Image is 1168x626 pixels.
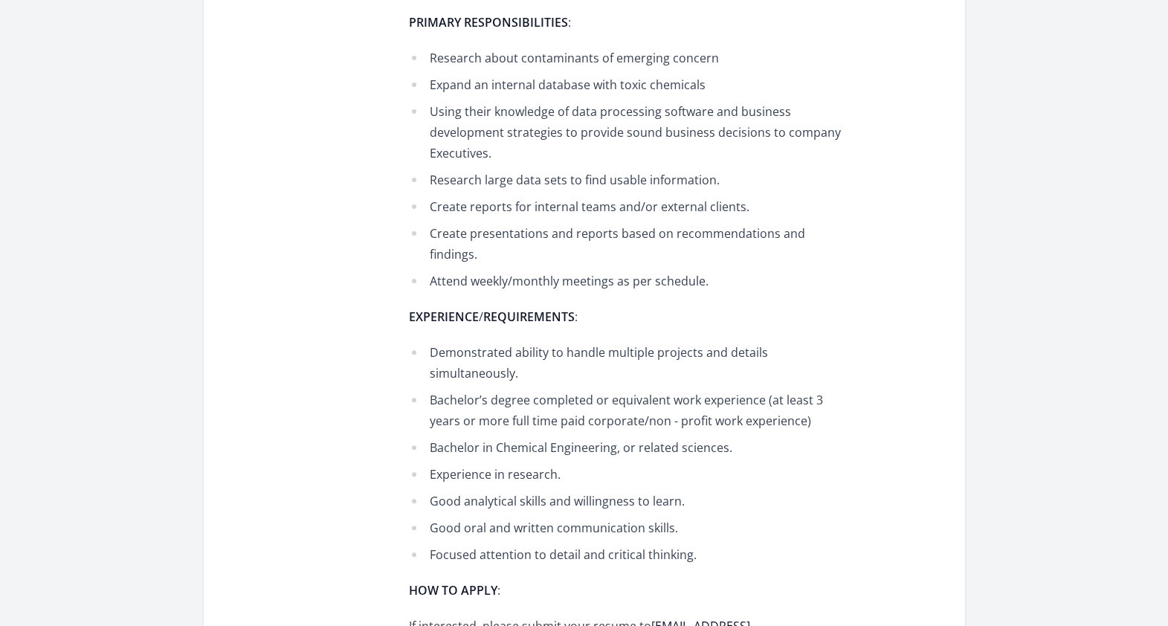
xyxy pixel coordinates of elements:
li: Research large data sets to find usable information. [409,170,844,190]
li: Bachelor’s degree completed or equivalent work experience (at least 3 years or more full time pai... [409,390,844,431]
strong: EXPERIENCE [409,309,479,325]
li: Create presentations and reports based on recommendations and findings. [409,223,844,265]
li: Research about contaminants of emerging concern [409,48,844,68]
strong: PRIMARY RESPONSIBILITIES [409,14,568,30]
li: Focused attention to detail and critical thinking. [409,544,844,565]
strong: REQUIREMENTS [483,309,575,325]
strong: HOW TO APPLY [409,582,497,598]
p: / : [409,306,844,327]
li: Create reports for internal teams and/or external clients. [409,196,844,217]
li: Demonstrated ability to handle multiple projects and details simultaneously. [409,342,844,384]
li: Good analytical skills and willingness to learn. [409,491,844,512]
li: Using their knowledge of data processing software and business development strategies to provide ... [409,101,844,164]
li: Attend weekly/monthly meetings as per schedule. [409,271,844,291]
li: Expand an internal database with toxic chemicals [409,74,844,95]
li: Bachelor in Chemical Engineering, or related sciences. [409,437,844,458]
li: Experience in research. [409,464,844,485]
li: Good oral and written communication skills. [409,517,844,538]
p: : [409,12,844,33]
p: : [409,580,844,601]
